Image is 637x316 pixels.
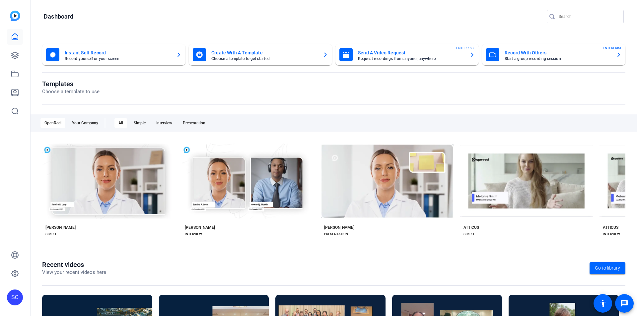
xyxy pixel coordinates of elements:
mat-icon: message [620,299,628,307]
div: ATTICUS [463,225,479,230]
div: SIMPLE [45,231,57,237]
h1: Templates [42,80,100,88]
mat-card-subtitle: Record yourself or your screen [65,57,171,61]
div: [PERSON_NAME] [185,225,215,230]
div: ATTICUS [603,225,618,230]
p: View your recent videos here [42,269,106,276]
div: [PERSON_NAME] [324,225,354,230]
h1: Recent videos [42,261,106,269]
div: Interview [152,118,176,128]
div: INTERVIEW [185,231,202,237]
div: SIMPLE [463,231,475,237]
mat-card-title: Send A Video Request [358,49,464,57]
div: OpenReel [40,118,65,128]
mat-icon: accessibility [599,299,607,307]
mat-card-subtitle: Request recordings from anyone, anywhere [358,57,464,61]
input: Search [559,13,618,21]
div: Your Company [68,118,102,128]
mat-card-title: Record With Others [505,49,611,57]
mat-card-subtitle: Start a group recording session [505,57,611,61]
div: SC [7,289,23,305]
p: Choose a template to use [42,88,100,95]
button: Record With OthersStart a group recording sessionENTERPRISE [482,44,625,65]
img: blue-gradient.svg [10,11,20,21]
div: INTERVIEW [603,231,620,237]
div: PRESENTATION [324,231,348,237]
button: Send A Video RequestRequest recordings from anyone, anywhereENTERPRISE [335,44,479,65]
button: Create With A TemplateChoose a template to get started [189,44,332,65]
span: ENTERPRISE [603,45,622,50]
div: All [114,118,127,128]
button: Instant Self RecordRecord yourself or your screen [42,44,185,65]
span: Go to library [595,265,620,272]
mat-card-title: Create With A Template [211,49,318,57]
h1: Dashboard [44,13,73,21]
span: ENTERPRISE [456,45,475,50]
div: Simple [130,118,150,128]
a: Go to library [590,262,625,274]
div: Presentation [179,118,209,128]
mat-card-title: Instant Self Record [65,49,171,57]
mat-card-subtitle: Choose a template to get started [211,57,318,61]
div: [PERSON_NAME] [45,225,76,230]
